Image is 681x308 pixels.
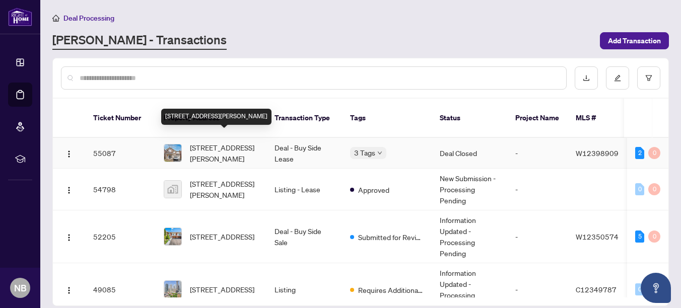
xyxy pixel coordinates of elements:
[648,230,660,243] div: 0
[635,183,644,195] div: 0
[266,169,342,210] td: Listing - Lease
[507,210,568,263] td: -
[63,14,114,23] span: Deal Processing
[266,210,342,263] td: Deal - Buy Side Sale
[641,273,671,303] button: Open asap
[635,147,644,159] div: 2
[648,183,660,195] div: 0
[156,99,266,138] th: Property Address
[614,74,621,82] span: edit
[568,99,628,138] th: MLS #
[576,148,619,158] span: W12398909
[164,181,181,198] img: thumbnail-img
[432,169,507,210] td: New Submission - Processing Pending
[432,99,507,138] th: Status
[266,99,342,138] th: Transaction Type
[637,66,660,90] button: filter
[190,142,258,164] span: [STREET_ADDRESS][PERSON_NAME]
[61,181,77,197] button: Logo
[85,99,156,138] th: Ticket Number
[358,232,424,243] span: Submitted for Review
[65,234,73,242] img: Logo
[576,285,617,294] span: C12349787
[52,15,59,22] span: home
[61,281,77,297] button: Logo
[432,138,507,169] td: Deal Closed
[52,32,227,50] a: [PERSON_NAME] - Transactions
[164,281,181,298] img: thumbnail-img
[576,232,619,241] span: W12350574
[190,178,258,200] span: [STREET_ADDRESS][PERSON_NAME]
[600,32,669,49] button: Add Transaction
[507,99,568,138] th: Project Name
[635,283,644,295] div: 0
[342,99,432,138] th: Tags
[575,66,598,90] button: download
[432,210,507,263] td: Information Updated - Processing Pending
[354,147,375,159] span: 3 Tags
[14,281,27,295] span: NB
[266,138,342,169] td: Deal - Buy Side Lease
[358,284,424,295] span: Requires Additional Docs
[358,184,389,195] span: Approved
[608,33,661,49] span: Add Transaction
[648,147,660,159] div: 0
[606,66,629,90] button: edit
[61,228,77,245] button: Logo
[635,230,644,243] div: 5
[190,284,254,295] span: [STREET_ADDRESS]
[65,286,73,294] img: Logo
[85,138,156,169] td: 55087
[507,138,568,169] td: -
[507,169,568,210] td: -
[583,74,590,82] span: download
[85,169,156,210] td: 54798
[164,144,181,162] img: thumbnail-img
[85,210,156,263] td: 52205
[161,109,271,125] div: [STREET_ADDRESS][PERSON_NAME]
[645,74,652,82] span: filter
[65,186,73,194] img: Logo
[377,150,382,156] span: down
[61,145,77,161] button: Logo
[190,231,254,242] span: [STREET_ADDRESS]
[164,228,181,245] img: thumbnail-img
[8,8,32,26] img: logo
[65,150,73,158] img: Logo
